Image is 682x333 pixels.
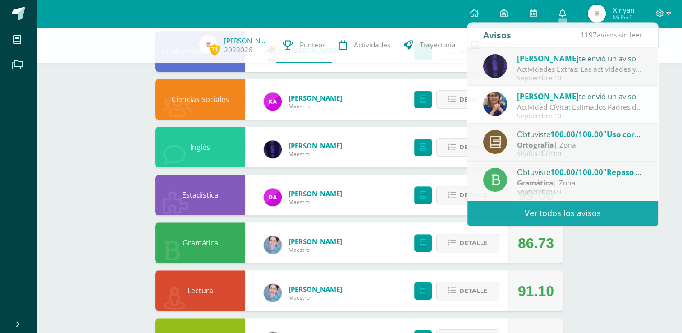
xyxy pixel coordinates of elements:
a: 2023026 [224,45,252,55]
span: [PERSON_NAME] [517,91,579,102]
div: Estadística [155,175,245,215]
img: 044c0162fa7e0f0b4b3ccbd14fd12260.png [264,236,282,254]
div: te envió un aviso [517,90,642,102]
img: 5d6f35d558c486632aab3bda9a330e6b.png [483,92,507,116]
a: Ver todos los avisos [467,201,658,226]
div: | Zona [517,178,642,188]
img: 31c7248459b52d1968276b61d18b5cd8.png [588,5,606,23]
div: Obtuviste en [517,128,642,140]
span: 1197 [581,30,597,40]
span: Xinyan [613,5,634,14]
a: [PERSON_NAME] [288,141,342,150]
div: Actividad Cívica: Estimados Padres de Familia: Deseamos que la paz y amor de la familia de Nazare... [517,102,642,112]
span: Maestro [288,150,342,158]
span: Detalle [459,139,488,156]
a: Punteos [276,27,332,63]
span: Punteos [300,40,325,50]
div: Obtuviste en [517,166,642,178]
div: Septiembre 10 [517,112,642,120]
div: 86.73 [518,223,554,264]
button: Detalle [436,138,499,157]
a: [PERSON_NAME] [288,285,342,294]
div: Septiembre 10 [517,74,642,82]
span: Detalle [459,187,488,203]
button: Detalle [436,90,499,109]
div: | Zona [517,140,642,150]
span: Detalle [459,282,488,299]
div: Septiembre 09 [517,188,642,196]
a: [PERSON_NAME] [288,93,342,102]
span: Actividades [354,40,390,50]
span: Maestro [288,198,342,206]
span: Maestro [288,246,342,254]
span: Detalle [459,91,488,108]
span: 100.00/100.00 [550,129,603,139]
span: Maestro [288,294,342,301]
div: Lectura [155,270,245,311]
div: Gramática [155,222,245,263]
span: 71 [210,44,220,55]
span: [PERSON_NAME] [517,53,579,64]
a: Contactos [462,27,526,63]
span: 100.00/100.00 [550,167,603,177]
img: 31877134f281bf6192abd3481bfb2fdd.png [483,54,507,78]
button: Detalle [436,186,499,204]
img: 31877134f281bf6192abd3481bfb2fdd.png [264,140,282,158]
button: Detalle [436,234,499,252]
a: Trayectoria [397,27,462,63]
span: Detalle [459,235,488,251]
span: Maestro [288,102,342,110]
img: 31c7248459b52d1968276b61d18b5cd8.png [199,35,217,53]
div: te envió un aviso [517,52,642,64]
a: [PERSON_NAME] [288,189,342,198]
div: Avisos [483,23,511,47]
strong: Gramática [517,178,553,188]
div: Septiembre 09 [517,150,642,158]
span: Trayectoria [420,40,456,50]
span: Mi Perfil [613,14,634,21]
img: 044c0162fa7e0f0b4b3ccbd14fd12260.png [264,284,282,302]
button: Detalle [436,282,499,300]
div: Actividades Extras: Las actividades ya estan asignadas en la plataforma de Richmond. Esto con la ... [517,64,642,74]
img: 9ec2f35d84b77fba93b74c0ecd725fb6.png [264,188,282,206]
a: [PERSON_NAME] [224,36,269,45]
div: 91.10 [518,271,554,311]
a: [PERSON_NAME] [288,237,342,246]
img: bee4affa6473aeaf057711ec23146b4f.png [264,92,282,111]
div: Inglés [155,127,245,167]
a: Actividades [332,27,397,63]
strong: Ortografía [517,140,554,150]
div: Ciencias Sociales [155,79,245,120]
span: avisos sin leer [581,30,642,40]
